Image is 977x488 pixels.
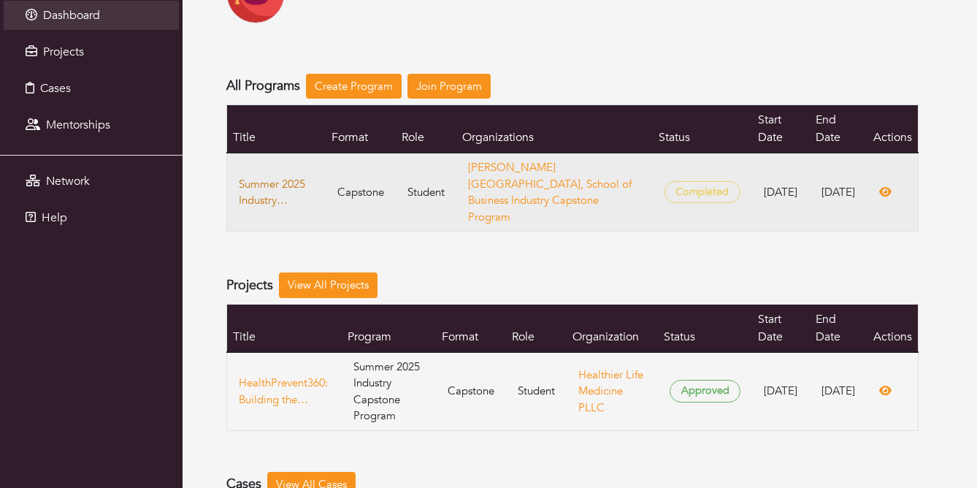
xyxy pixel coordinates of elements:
span: Help [42,210,67,226]
span: Projects [43,44,84,60]
td: Capstone [436,352,506,431]
td: [DATE] [810,352,867,431]
th: Organizations [456,105,653,153]
th: Start Date [752,105,810,153]
th: Status [653,105,752,153]
td: Capstone [326,153,396,232]
th: End Date [810,105,867,153]
a: Cases [4,74,179,103]
span: Approved [670,380,740,403]
th: Status [658,304,752,352]
th: Format [436,304,506,352]
th: End Date [810,304,867,352]
th: Actions [867,304,919,352]
a: Mentorships [4,110,179,140]
th: Start Date [752,304,810,352]
a: Network [4,167,179,196]
span: Completed [664,181,740,204]
th: Role [396,105,456,153]
th: Title [227,304,342,352]
h4: All Programs [226,78,300,94]
a: [PERSON_NAME][GEOGRAPHIC_DATA], School of Business Industry Capstone Program [468,160,632,224]
span: Cases [40,80,71,96]
td: [DATE] [752,352,810,431]
th: Actions [867,105,919,153]
td: Summer 2025 Industry Capstone Program [342,352,436,431]
span: Network [46,173,90,189]
td: [DATE] [752,153,810,232]
span: Mentorships [46,117,110,133]
a: HealthPrevent360: Building the Future of Preventive Care— Long-term Health, Long-term Vision [239,375,330,408]
a: Create Program [306,74,402,99]
th: Format [326,105,396,153]
th: Organization [567,304,658,352]
td: Student [396,153,456,232]
td: [DATE] [810,153,867,232]
a: Help [4,203,179,232]
a: Healthier Life Medicine PLLC [578,367,643,415]
td: Student [506,352,567,431]
th: Title [227,105,326,153]
th: Role [506,304,567,352]
span: Dashboard [43,7,100,23]
a: Summer 2025 Industry Capstone Program [239,176,314,209]
a: Dashboard [4,1,179,30]
a: Join Program [407,74,491,99]
th: Program [342,304,436,352]
h4: Projects [226,278,273,294]
a: View All Projects [279,272,378,298]
a: Projects [4,37,179,66]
